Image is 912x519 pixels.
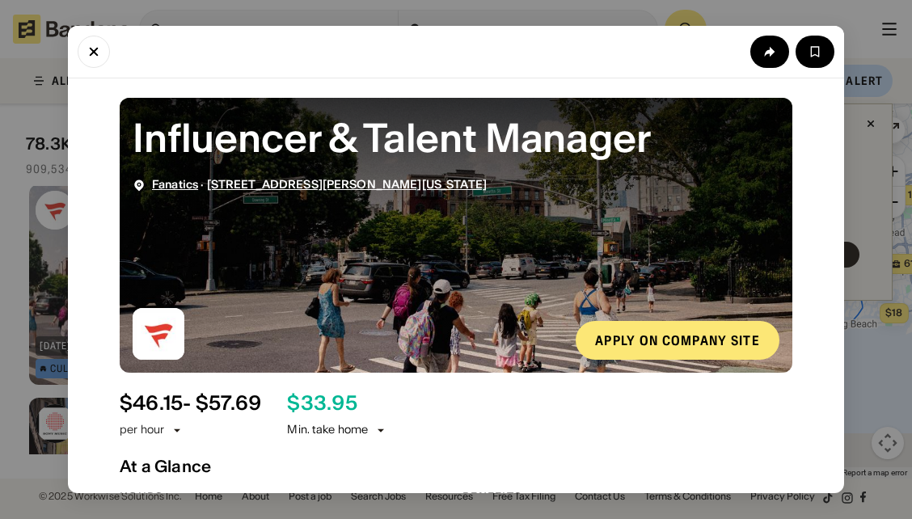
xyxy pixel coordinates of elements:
img: Fanatics logo [133,308,184,360]
div: Hours [120,489,450,506]
span: [STREET_ADDRESS][PERSON_NAME][US_STATE] [207,177,487,192]
div: At a Glance [120,457,792,476]
div: Benefits [462,489,792,506]
button: Close [78,36,110,68]
div: $ 46.15 - $57.69 [120,392,261,416]
div: Min. take home [287,422,387,438]
div: Influencer & Talent Manager [133,111,779,165]
div: Apply on company site [595,334,760,347]
div: per hour [120,422,164,438]
div: · [152,178,487,192]
div: $ 33.95 [287,392,357,416]
span: Fanatics [152,177,198,192]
